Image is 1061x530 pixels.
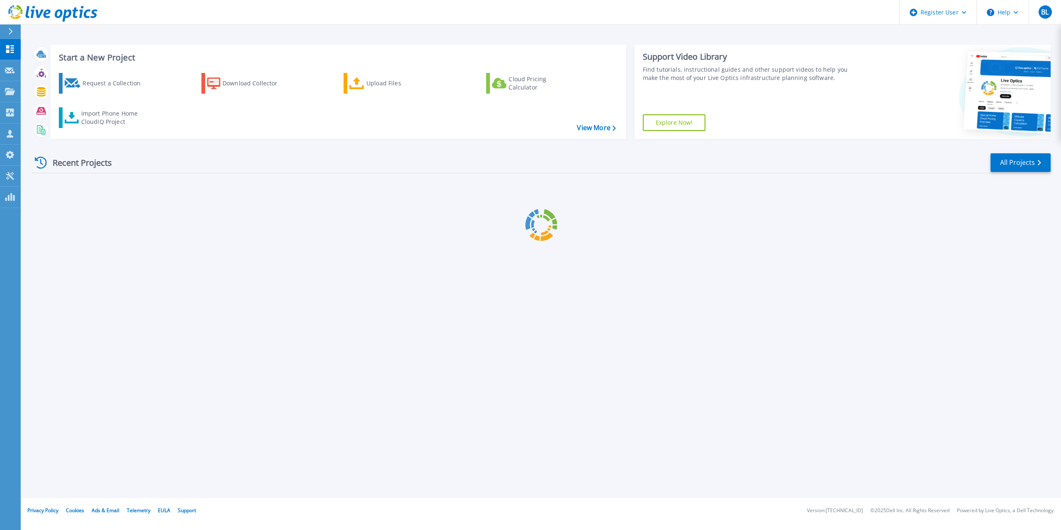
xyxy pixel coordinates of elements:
div: Import Phone Home CloudIQ Project [81,109,146,126]
div: Recent Projects [32,152,123,173]
a: Upload Files [344,73,436,94]
div: Find tutorials, instructional guides and other support videos to help you make the most of your L... [643,65,858,82]
a: Privacy Policy [27,507,58,514]
a: Cloud Pricing Calculator [486,73,579,94]
div: Support Video Library [643,51,858,62]
a: View More [577,124,615,132]
a: Cookies [66,507,84,514]
div: Upload Files [366,75,433,92]
div: Cloud Pricing Calculator [509,75,575,92]
li: Powered by Live Optics, a Dell Technology [957,508,1054,513]
a: All Projects [991,153,1051,172]
a: Telemetry [127,507,150,514]
a: Ads & Email [92,507,119,514]
a: Support [178,507,196,514]
a: EULA [158,507,170,514]
span: BL [1041,9,1049,15]
a: Explore Now! [643,114,706,131]
li: © 2025 Dell Inc. All Rights Reserved [870,508,950,513]
div: Download Collector [223,75,289,92]
div: Request a Collection [82,75,149,92]
li: Version: [TECHNICAL_ID] [807,508,863,513]
a: Download Collector [201,73,294,94]
h3: Start a New Project [59,53,615,62]
a: Request a Collection [59,73,151,94]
